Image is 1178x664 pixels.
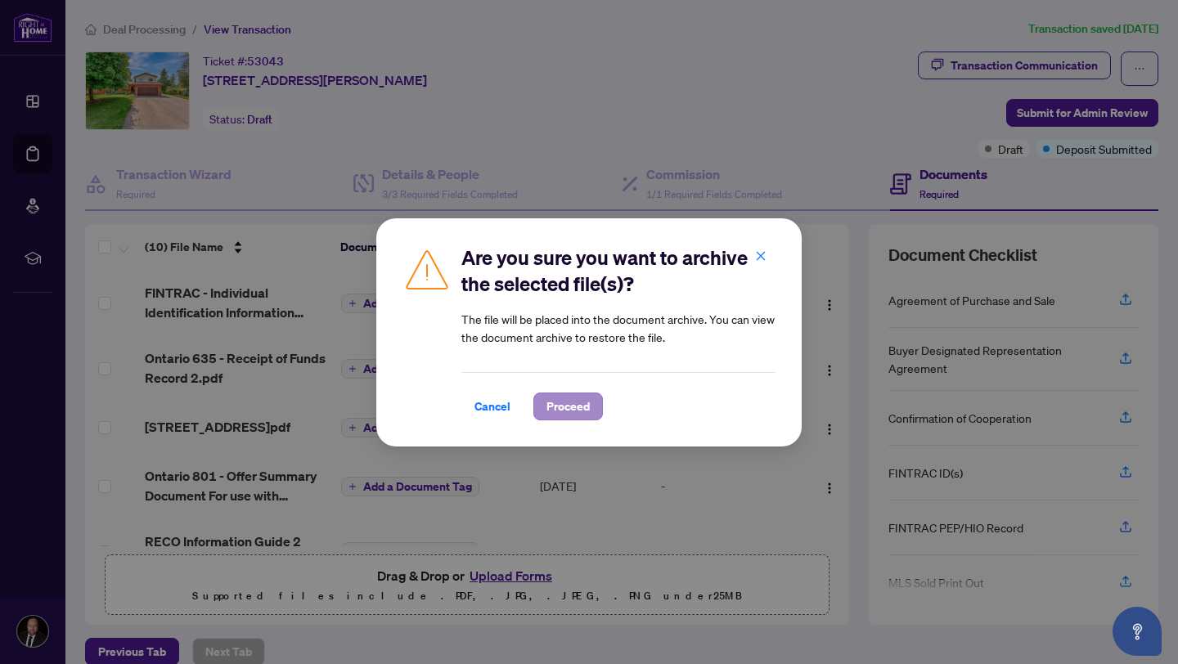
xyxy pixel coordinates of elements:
span: Proceed [546,393,590,419]
img: Caution Icon [402,245,452,294]
button: Open asap [1113,607,1162,656]
button: Cancel [461,393,524,420]
h2: Are you sure you want to archive the selected file(s)? [461,245,776,297]
span: close [755,250,767,262]
article: The file will be placed into the document archive. You can view the document archive to restore t... [461,310,776,346]
button: Proceed [533,393,603,420]
span: Cancel [474,393,510,419]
